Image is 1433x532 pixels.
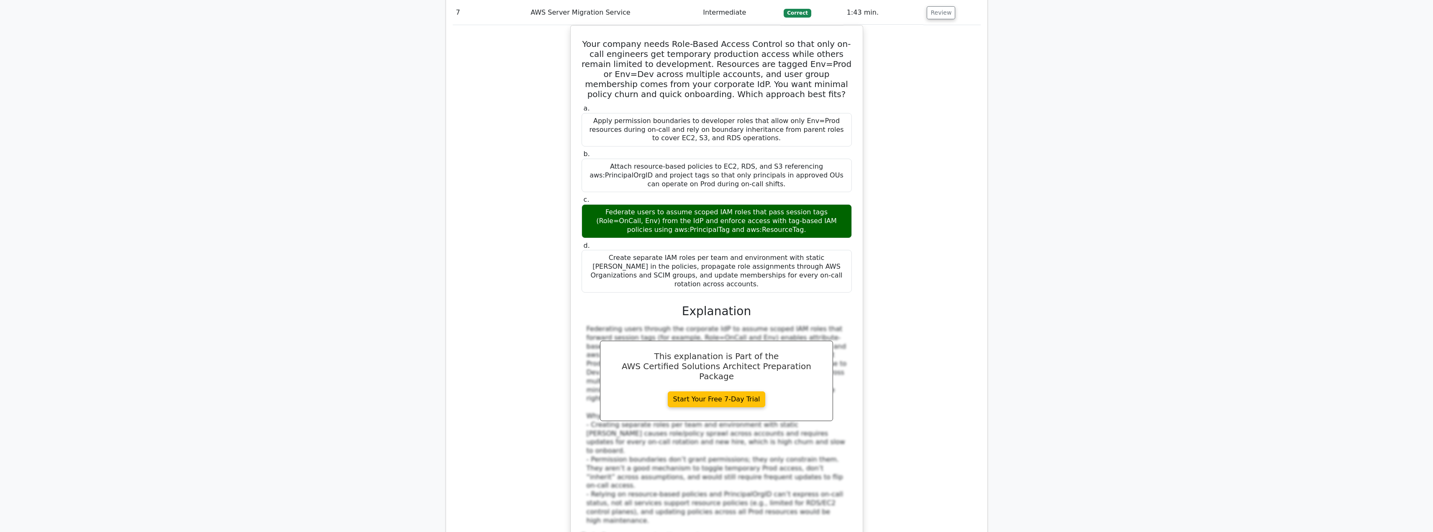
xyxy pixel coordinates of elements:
[582,113,852,146] div: Apply permission boundaries to developer roles that allow only Env=Prod resources during on-call ...
[584,242,590,249] span: d.
[582,250,852,292] div: Create separate IAM roles per team and environment with static [PERSON_NAME] in the policies, pro...
[582,204,852,238] div: Federate users to assume scoped IAM roles that pass session tags (Role=OnCall, Env) from the IdP ...
[527,1,700,25] td: AWS Server Migration Service
[584,195,590,203] span: c.
[581,39,853,99] h5: Your company needs Role-Based Access Control so that only on-call engineers get temporary product...
[843,1,924,25] td: 1:43 min.
[587,325,847,525] div: Federating users through the corporate IdP to assume scoped IAM roles that forward session tags (...
[584,150,590,158] span: b.
[927,6,955,19] button: Review
[584,104,590,112] span: a.
[784,9,811,17] span: Correct
[453,1,528,25] td: 7
[700,1,780,25] td: Intermediate
[587,304,847,319] h3: Explanation
[668,391,766,407] a: Start Your Free 7-Day Trial
[582,159,852,192] div: Attach resource-based policies to EC2, RDS, and S3 referencing aws:PrincipalOrgID and project tag...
